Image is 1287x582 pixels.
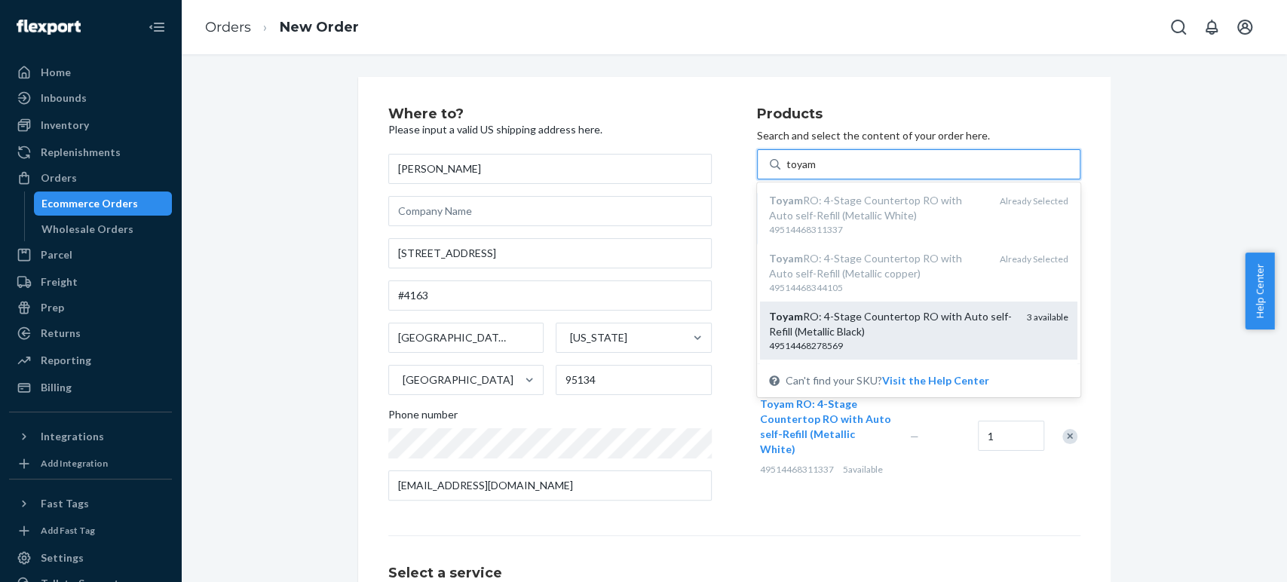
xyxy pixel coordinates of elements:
[388,566,1080,581] h1: Select a service
[9,424,172,449] button: Integrations
[1000,195,1068,207] span: Already Selected
[1027,311,1068,323] span: 3 available
[388,280,712,311] input: Street Address 2 (Optional)
[41,118,89,133] div: Inventory
[388,238,712,268] input: Street Address
[769,194,803,207] em: Toyam
[1245,253,1274,329] button: Help Center
[142,12,172,42] button: Close Navigation
[9,492,172,516] button: Fast Tags
[769,310,803,323] em: Toyam
[843,464,883,475] span: 5 available
[41,274,78,289] div: Freight
[9,270,172,294] a: Freight
[17,20,81,35] img: Flexport logo
[1197,12,1227,42] button: Open notifications
[41,300,64,315] div: Prep
[9,60,172,84] a: Home
[388,196,712,226] input: Company Name
[760,397,891,455] span: Toyam RO: 4-Stage Countertop RO with Auto self-Refill (Metallic White)
[388,122,712,137] p: Please input a valid US shipping address here.
[41,196,138,211] div: Ecommerce Orders
[41,90,87,106] div: Inbounds
[41,429,104,444] div: Integrations
[9,113,172,137] a: Inventory
[41,170,77,185] div: Orders
[9,455,172,473] a: Add Integration
[9,140,172,164] a: Replenishments
[193,5,371,50] ol: breadcrumbs
[41,496,89,511] div: Fast Tags
[9,296,172,320] a: Prep
[1163,12,1194,42] button: Open Search Box
[910,430,919,443] span: —
[9,348,172,372] a: Reporting
[769,309,1015,339] div: RO: 4-Stage Countertop RO with Auto self-Refill (Metallic Black)
[757,107,1080,122] h2: Products
[41,353,91,368] div: Reporting
[41,326,81,341] div: Returns
[388,323,544,353] input: City
[769,252,803,265] em: Toyam
[9,321,172,345] a: Returns
[1230,12,1260,42] button: Open account menu
[769,339,1015,352] div: 49514468278569
[9,166,172,190] a: Orders
[786,373,989,388] span: Can't find your SKU?
[9,522,172,540] a: Add Fast Tag
[1000,253,1068,265] span: Already Selected
[570,330,627,345] div: [US_STATE]
[34,191,173,216] a: Ecommerce Orders
[388,154,712,184] input: First & Last Name
[769,223,988,236] div: 49514468311337
[41,247,72,262] div: Parcel
[9,243,172,267] a: Parcel
[786,157,817,172] input: ToyamRO: 4-Stage Countertop RO with Auto self-Refill (Metallic White)49514468311337Already Select...
[41,222,133,237] div: Wholesale Orders
[978,421,1044,451] input: Quantity
[41,457,108,470] div: Add Integration
[769,251,988,281] div: RO: 4-Stage Countertop RO with Auto self-Refill (Metallic copper)
[403,372,513,387] div: [GEOGRAPHIC_DATA]
[41,524,95,537] div: Add Fast Tag
[760,464,834,475] span: 49514468311337
[568,330,570,345] input: [US_STATE]
[757,128,1080,143] p: Search and select the content of your order here.
[280,19,359,35] a: New Order
[9,375,172,400] a: Billing
[41,145,121,160] div: Replenishments
[41,65,71,80] div: Home
[34,217,173,241] a: Wholesale Orders
[388,470,712,501] input: Email (Only Required for International)
[205,19,251,35] a: Orders
[760,397,892,457] button: Toyam RO: 4-Stage Countertop RO with Auto self-Refill (Metallic White)
[9,86,172,110] a: Inbounds
[401,372,403,387] input: [GEOGRAPHIC_DATA]
[556,365,712,395] input: ZIP Code
[1062,429,1077,444] div: Remove Item
[769,281,988,294] div: 49514468344105
[41,550,84,565] div: Settings
[41,380,72,395] div: Billing
[9,546,172,570] a: Settings
[388,107,712,122] h2: Where to?
[882,373,989,388] button: ToyamRO: 4-Stage Countertop RO with Auto self-Refill (Metallic White)49514468311337Already Select...
[388,407,458,428] span: Phone number
[769,193,988,223] div: RO: 4-Stage Countertop RO with Auto self-Refill (Metallic White)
